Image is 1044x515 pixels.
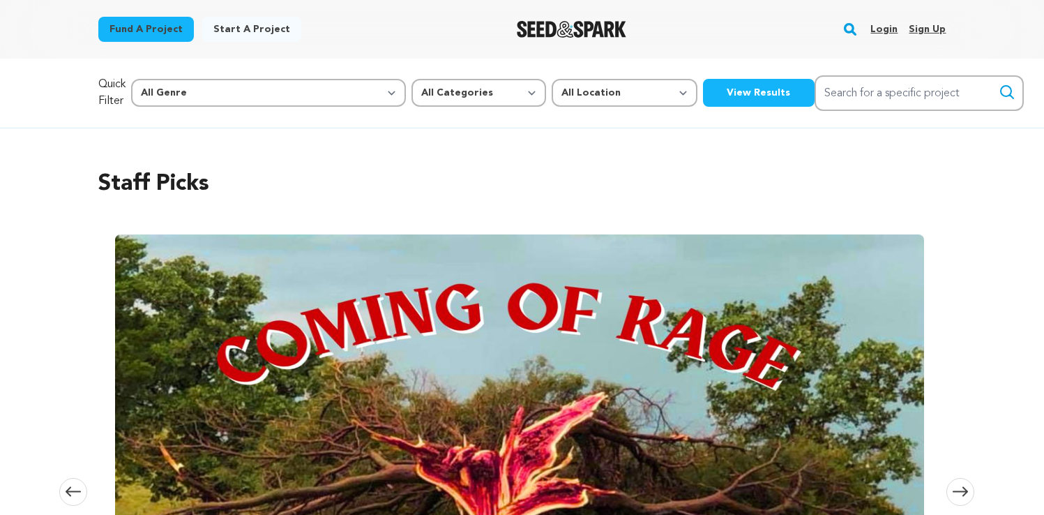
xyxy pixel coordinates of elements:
[517,21,626,38] a: Seed&Spark Homepage
[98,167,946,201] h2: Staff Picks
[703,79,815,107] button: View Results
[98,17,194,42] a: Fund a project
[870,18,898,40] a: Login
[202,17,301,42] a: Start a project
[909,18,946,40] a: Sign up
[98,76,126,110] p: Quick Filter
[815,75,1024,111] input: Search for a specific project
[517,21,626,38] img: Seed&Spark Logo Dark Mode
